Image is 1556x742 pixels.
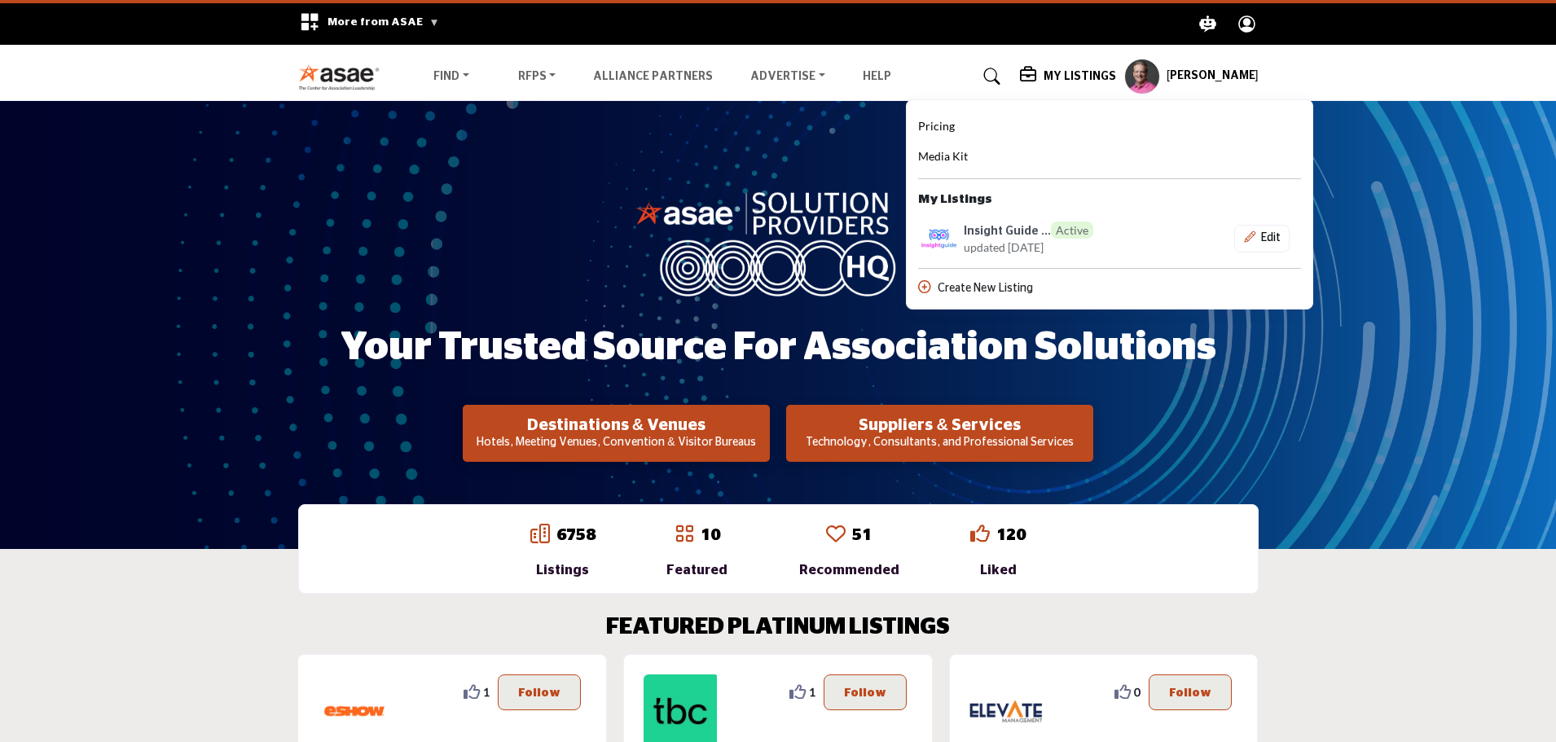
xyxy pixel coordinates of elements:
[327,16,439,28] span: More from ASAE
[863,71,891,82] a: Help
[1134,683,1141,700] span: 0
[970,560,1026,580] div: Liked
[906,99,1313,310] div: My Listings
[918,117,955,137] a: Pricing
[289,3,450,45] div: More from ASAE
[606,614,950,642] h2: FEATURED PLATINUM LISTINGS
[791,435,1088,451] p: Technology, Consultants, and Professional Services
[666,560,727,580] div: Featured
[918,191,992,209] b: My Listings
[530,560,596,580] div: Listings
[799,560,899,580] div: Recommended
[970,524,990,543] i: Go to Liked
[1149,674,1232,710] button: Follow
[675,524,694,547] a: Go to Featured
[1234,225,1290,252] button: Show Company Details With Edit Page
[852,527,872,543] a: 51
[844,683,886,701] p: Follow
[341,323,1216,373] h1: Your Trusted Source for Association Solutions
[968,64,1011,90] a: Search
[918,147,968,167] a: Media Kit
[593,71,713,82] a: Alliance Partners
[498,674,581,710] button: Follow
[918,220,1141,257] a: insight-guide logo Insight Guide ...Active updated [DATE]
[739,65,837,88] a: Advertise
[1020,67,1116,86] div: My Listings
[918,119,955,133] span: Pricing
[1124,59,1160,94] button: Show hide supplier dropdown
[918,280,1301,297] div: Create New Listing
[921,220,957,257] img: insight-guide logo
[786,405,1093,462] button: Suppliers & Services Technology, Consultants, and Professional Services
[1051,222,1093,239] span: Active
[635,188,921,296] img: image
[556,527,596,543] a: 6758
[507,65,568,88] a: RFPs
[791,415,1088,435] h2: Suppliers & Services
[1234,225,1290,252] div: Basic outlined example
[483,683,490,700] span: 1
[964,239,1044,256] span: updated [DATE]
[468,435,765,451] p: Hotels, Meeting Venues, Convention & Visitor Bureaus
[964,222,1093,239] h6: Insight Guide LLC
[1167,68,1259,85] h5: [PERSON_NAME]
[918,149,968,163] span: Media Kit
[826,524,846,547] a: Go to Recommended
[824,674,907,710] button: Follow
[1169,683,1211,701] p: Follow
[463,405,770,462] button: Destinations & Venues Hotels, Meeting Venues, Convention & Visitor Bureaus
[468,415,765,435] h2: Destinations & Venues
[518,683,560,701] p: Follow
[701,527,720,543] a: 10
[298,64,389,90] img: Site Logo
[996,527,1026,543] a: 120
[422,65,481,88] a: Find
[1044,69,1116,84] h5: My Listings
[809,683,815,700] span: 1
